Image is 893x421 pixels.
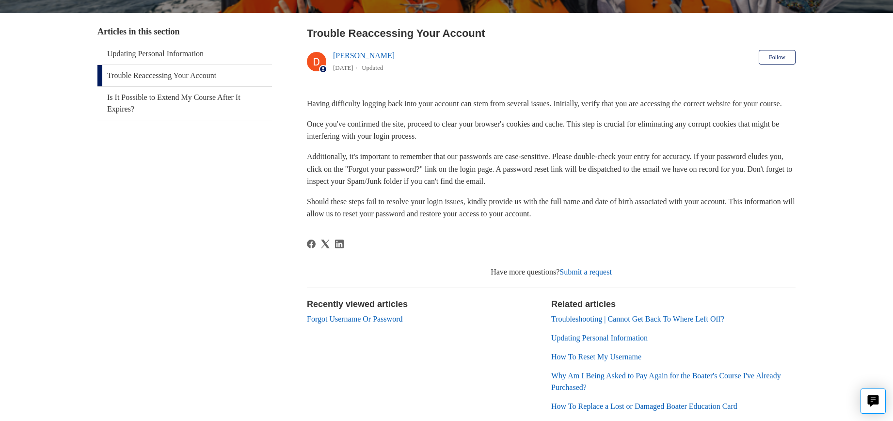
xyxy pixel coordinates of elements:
[551,372,781,391] a: Why Am I Being Asked to Pay Again for the Boater's Course I've Already Purchased?
[97,43,272,65] a: Updating Personal Information
[97,87,272,120] a: Is It Possible to Extend My Course After It Expires?
[307,97,796,110] p: Having difficulty logging back into your account can stem from several issues. Initially, verify ...
[551,298,796,311] h2: Related articles
[759,50,796,65] button: Follow Article
[307,240,316,248] a: Facebook
[307,150,796,188] p: Additionally, it's important to remember that our passwords are case-sensitive. Please double-che...
[335,240,344,248] a: LinkedIn
[321,240,330,248] a: X Corp
[362,64,383,71] li: Updated
[335,240,344,248] svg: Share this page on LinkedIn
[307,266,796,278] div: Have more questions?
[307,118,796,143] p: Once you've confirmed the site, proceed to clear your browser's cookies and cache. This step is c...
[307,195,796,220] p: Should these steps fail to resolve your login issues, kindly provide us with the full name and da...
[97,65,272,86] a: Trouble Reaccessing Your Account
[97,27,179,36] span: Articles in this section
[861,389,886,414] button: Live chat
[307,298,542,311] h2: Recently viewed articles
[333,64,353,71] time: 03/01/2024, 15:55
[333,51,395,60] a: [PERSON_NAME]
[559,268,612,276] a: Submit a request
[307,25,796,41] h2: Trouble Reaccessing Your Account
[551,402,737,410] a: How To Replace a Lost or Damaged Boater Education Card
[551,334,648,342] a: Updating Personal Information
[307,240,316,248] svg: Share this page on Facebook
[321,240,330,248] svg: Share this page on X Corp
[551,353,641,361] a: How To Reset My Username
[307,315,402,323] a: Forgot Username Or Password
[551,315,724,323] a: Troubleshooting | Cannot Get Back To Where Left Off?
